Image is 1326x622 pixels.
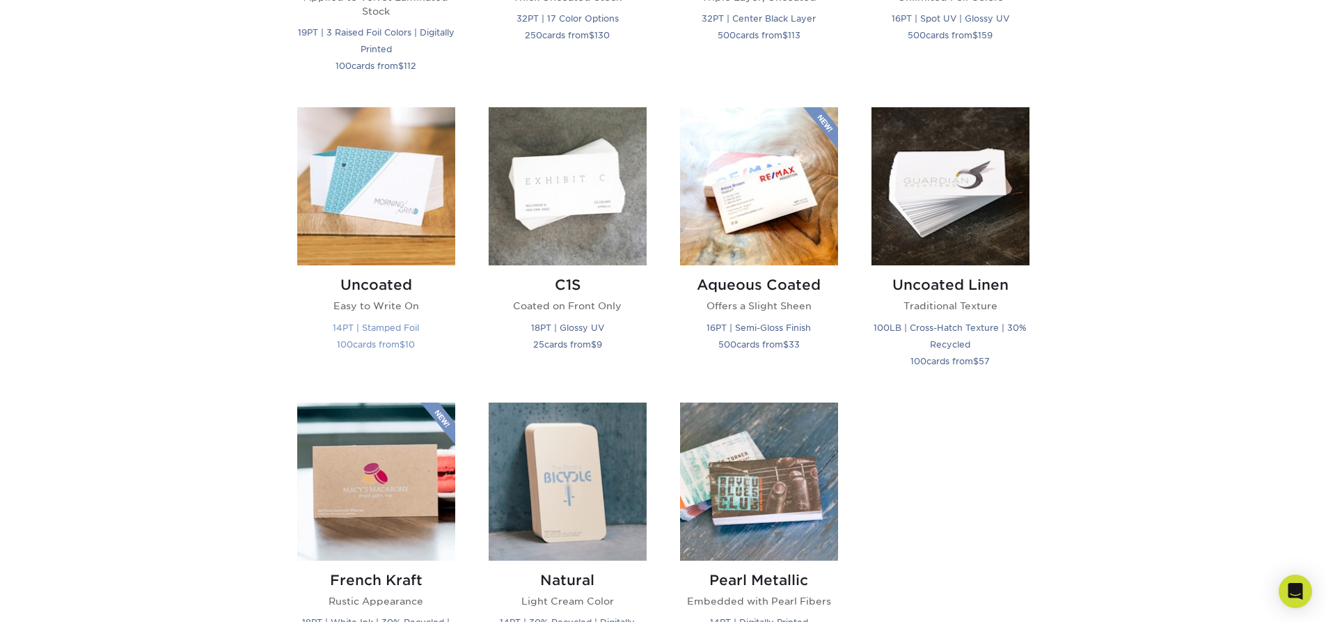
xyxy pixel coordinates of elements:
h2: Uncoated [297,277,455,293]
h2: French Kraft [297,572,455,589]
span: 100 [910,356,926,366]
small: 19PT | 3 Raised Foil Colors | Digitally Printed [298,27,455,54]
small: 32PT | Center Black Layer [702,13,816,24]
span: 33 [789,339,800,350]
small: cards from [910,356,990,366]
p: Embedded with Pearl Fibers [680,594,838,608]
span: $ [782,30,788,40]
span: $ [783,339,789,350]
img: Natural Business Cards [489,403,647,561]
small: 14PT | Stamped Foil [333,322,419,333]
small: cards from [525,30,610,40]
span: $ [400,339,405,350]
img: Uncoated Linen Business Cards [871,107,1029,265]
span: 100 [337,339,353,350]
span: 130 [594,30,610,40]
h2: C1S [489,277,647,293]
img: French Kraft Business Cards [297,403,455,561]
a: Uncoated Business Cards Uncoated Easy to Write On 14PT | Stamped Foil 100cards from$10 [297,107,455,385]
small: cards from [718,339,800,350]
small: 16PT | Semi-Gloss Finish [707,322,811,333]
img: Aqueous Coated Business Cards [680,107,838,265]
a: C1S Business Cards C1S Coated on Front Only 18PT | Glossy UV 25cards from$9 [489,107,647,385]
p: Rustic Appearance [297,594,455,608]
small: cards from [337,339,415,350]
span: $ [972,30,978,40]
span: 25 [533,339,544,350]
span: 10 [405,339,415,350]
span: 9 [597,339,602,350]
h2: Natural [489,572,647,589]
span: 113 [788,30,800,40]
small: 16PT | Spot UV | Glossy UV [892,13,1009,24]
span: 159 [978,30,993,40]
span: 500 [718,339,736,350]
p: Coated on Front Only [489,299,647,313]
p: Easy to Write On [297,299,455,313]
span: 112 [404,61,416,71]
img: Pearl Metallic Business Cards [680,403,838,561]
iframe: Google Customer Reviews [3,580,118,617]
small: cards from [533,339,602,350]
p: Light Cream Color [489,594,647,608]
small: 100LB | Cross-Hatch Texture | 30% Recycled [874,322,1027,350]
span: 250 [525,30,542,40]
h2: Aqueous Coated [680,277,838,293]
small: cards from [908,30,993,40]
div: Open Intercom Messenger [1279,575,1312,608]
img: C1S Business Cards [489,107,647,265]
p: Traditional Texture [871,299,1029,313]
img: New Product [420,403,455,444]
span: 500 [908,30,926,40]
p: Offers a Slight Sheen [680,299,838,313]
span: $ [973,356,979,366]
small: cards from [718,30,800,40]
span: 100 [336,61,352,71]
small: 32PT | 17 Color Options [516,13,619,24]
h2: Pearl Metallic [680,572,838,589]
span: $ [398,61,404,71]
span: $ [591,339,597,350]
a: Uncoated Linen Business Cards Uncoated Linen Traditional Texture 100LB | Cross-Hatch Texture | 30... [871,107,1029,385]
span: 57 [979,356,990,366]
small: cards from [336,61,416,71]
img: Uncoated Business Cards [297,107,455,265]
span: $ [589,30,594,40]
span: 500 [718,30,736,40]
a: Aqueous Coated Business Cards Aqueous Coated Offers a Slight Sheen 16PT | Semi-Gloss Finish 500ca... [680,107,838,385]
small: 18PT | Glossy UV [531,322,604,333]
h2: Uncoated Linen [871,277,1029,293]
img: New Product [803,107,838,149]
